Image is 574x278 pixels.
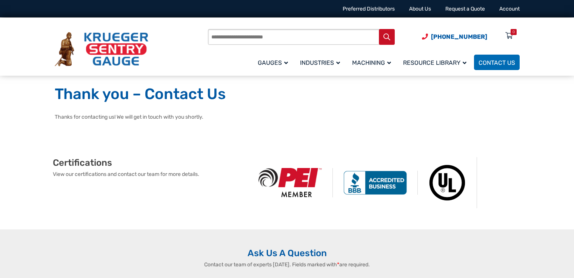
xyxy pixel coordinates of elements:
[445,6,485,12] a: Request a Quote
[300,59,340,66] span: Industries
[53,170,248,178] p: View our certifications and contact our team for more details.
[352,59,391,66] span: Machining
[399,53,474,71] a: Resource Library
[55,32,148,67] img: Krueger Sentry Gauge
[295,53,348,71] a: Industries
[512,29,515,35] div: 0
[55,247,520,259] h2: Ask Us A Question
[479,59,515,66] span: Contact Us
[253,53,295,71] a: Gauges
[165,261,410,269] p: Contact our team of experts [DATE]. Fields marked with are required.
[248,168,333,197] img: PEI Member
[53,157,248,168] h2: Certifications
[55,113,520,121] p: Thanks for contacting us! We will get in touch with you shortly.
[431,33,487,40] span: [PHONE_NUMBER]
[258,59,288,66] span: Gauges
[422,32,487,41] a: Phone Number (920) 434-8860
[474,55,520,70] a: Contact Us
[343,6,395,12] a: Preferred Distributors
[333,171,418,195] img: BBB
[409,6,431,12] a: About Us
[55,85,520,104] h1: Thank you – Contact Us
[403,59,466,66] span: Resource Library
[348,53,399,71] a: Machining
[499,6,520,12] a: Account
[418,157,477,208] img: Underwriters Laboratories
